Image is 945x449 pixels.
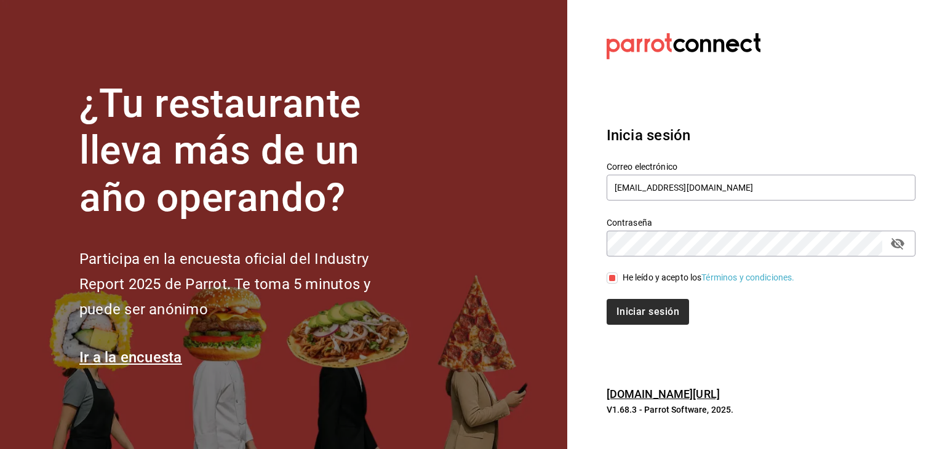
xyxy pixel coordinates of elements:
h2: Participa en la encuesta oficial del Industry Report 2025 de Parrot. Te toma 5 minutos y puede se... [79,247,412,322]
a: Términos y condiciones. [701,272,794,282]
h1: ¿Tu restaurante lleva más de un año operando? [79,81,412,222]
button: passwordField [887,233,908,254]
label: Correo electrónico [607,162,915,170]
p: V1.68.3 - Parrot Software, 2025. [607,403,915,416]
h3: Inicia sesión [607,124,915,146]
a: [DOMAIN_NAME][URL] [607,387,720,400]
div: He leído y acepto los [623,271,795,284]
a: Ir a la encuesta [79,349,182,366]
label: Contraseña [607,218,915,226]
button: Iniciar sesión [607,299,689,325]
input: Ingresa tu correo electrónico [607,175,915,201]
